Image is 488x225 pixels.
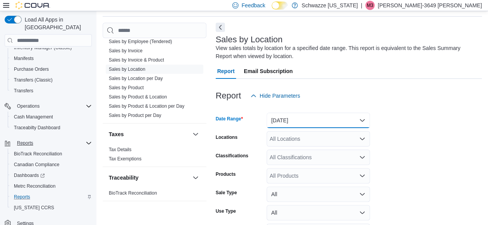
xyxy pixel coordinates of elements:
a: Sales by Employee (Tendered) [109,39,172,44]
button: Traceability [109,174,189,182]
span: Sales by Employee (Tendered) [109,38,172,45]
button: Transfers (Classic) [8,75,95,85]
button: [US_STATE] CCRS [8,202,95,213]
a: Cash Management [11,112,56,122]
span: Reports [11,192,92,202]
a: Sales by Product [109,85,144,90]
a: Reports [11,192,33,202]
button: All [267,205,370,220]
input: Dark Mode [272,2,288,10]
button: Purchase Orders [8,64,95,75]
span: Sales by Location [109,66,145,72]
a: Metrc Reconciliation [11,182,59,191]
span: Sales by Invoice [109,48,142,54]
button: Next [216,23,225,32]
p: Schwazze [US_STATE] [302,1,358,10]
h3: Report [216,91,241,100]
a: Tax Exemptions [109,156,142,162]
button: Traceabilty Dashboard [8,122,95,133]
button: Operations [2,101,95,112]
span: Transfers [11,86,92,95]
span: Cash Management [11,112,92,122]
span: Dashboards [11,171,92,180]
span: Reports [14,194,30,200]
a: [US_STATE] CCRS [11,203,57,212]
button: Reports [14,138,36,148]
a: Dashboards [8,170,95,181]
span: Sales by Product & Location per Day [109,103,184,109]
span: Feedback [241,2,265,9]
p: [PERSON_NAME]-3649 [PERSON_NAME] [378,1,482,10]
button: Reports [8,192,95,202]
span: Reports [17,140,33,146]
label: Sale Type [216,190,237,196]
div: View sales totals by location for a specified date range. This report is equivalent to the Sales ... [216,44,478,60]
span: Canadian Compliance [11,160,92,169]
a: Sales by Location [109,67,145,72]
label: Locations [216,134,238,140]
label: Date Range [216,116,243,122]
span: Reports [14,138,92,148]
a: Tax Details [109,147,132,152]
label: Use Type [216,208,236,214]
a: BioTrack Reconciliation [11,149,65,158]
button: Taxes [109,130,189,138]
h3: Sales by Location [216,35,283,44]
button: Canadian Compliance [8,159,95,170]
span: Metrc Reconciliation [14,183,56,189]
a: Sales by Location per Day [109,76,163,81]
span: Purchase Orders [14,66,49,72]
a: Sales by Product per Day [109,113,161,118]
button: Transfers [8,85,95,96]
span: Transfers (Classic) [14,77,52,83]
div: Michael-3649 Morefield [365,1,375,10]
span: Operations [17,103,40,109]
a: Sales by Invoice & Product [109,57,164,63]
span: Sales by Location per Day [109,75,163,82]
span: Sales by Product per Day [109,112,161,118]
span: BioTrack Reconciliation [14,151,62,157]
span: BioTrack Reconciliation [109,190,157,196]
span: Dashboards [14,172,45,178]
h3: Traceability [109,174,138,182]
span: Traceabilty Dashboard [11,123,92,132]
label: Products [216,171,236,177]
label: Classifications [216,153,248,159]
span: [US_STATE] CCRS [14,205,54,211]
a: Canadian Compliance [11,160,62,169]
span: Operations [14,102,92,111]
span: Cash Management [14,114,53,120]
button: Open list of options [359,173,365,179]
button: Open list of options [359,154,365,160]
button: Open list of options [359,136,365,142]
a: Sales by Product & Location per Day [109,103,184,109]
span: Purchase Orders [11,65,92,74]
a: Purchase Orders [11,65,52,74]
span: M3 [367,1,373,10]
span: Metrc Reconciliation [11,182,92,191]
a: Sales by Product & Location [109,94,167,100]
a: Transfers (Classic) [11,75,56,85]
a: Traceabilty Dashboard [11,123,63,132]
button: BioTrack Reconciliation [8,148,95,159]
p: | [361,1,362,10]
a: Manifests [11,54,37,63]
span: Manifests [14,55,34,62]
div: Taxes [103,145,206,167]
button: Metrc Reconciliation [8,181,95,192]
img: Cova [15,2,50,9]
div: Traceability [103,188,206,201]
button: Operations [14,102,43,111]
button: All [267,187,370,202]
span: Email Subscription [244,63,293,79]
button: Cash Management [8,112,95,122]
span: Report [217,63,235,79]
span: Load All Apps in [GEOGRAPHIC_DATA] [22,16,92,31]
span: Transfers [14,88,33,94]
button: Traceability [191,173,200,182]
